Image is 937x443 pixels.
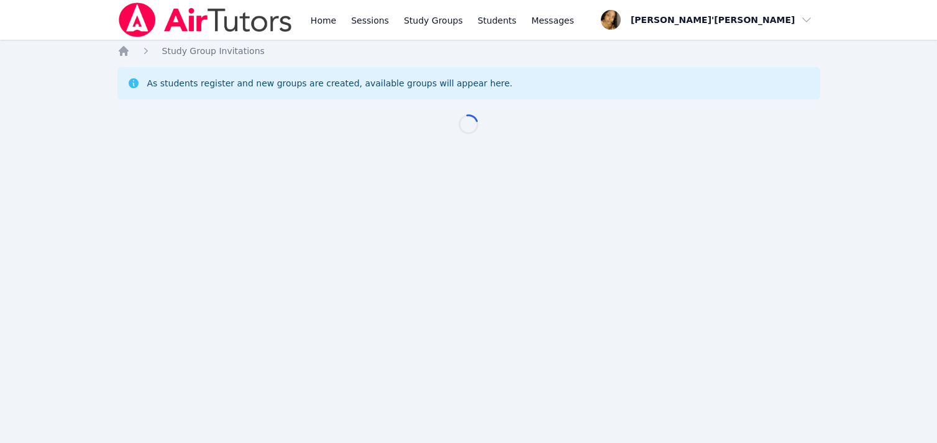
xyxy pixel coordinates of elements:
span: Study Group Invitations [162,46,265,56]
img: Air Tutors [117,2,293,37]
nav: Breadcrumb [117,45,820,57]
span: Messages [531,14,574,27]
a: Study Group Invitations [162,45,265,57]
div: As students register and new groups are created, available groups will appear here. [147,77,513,89]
